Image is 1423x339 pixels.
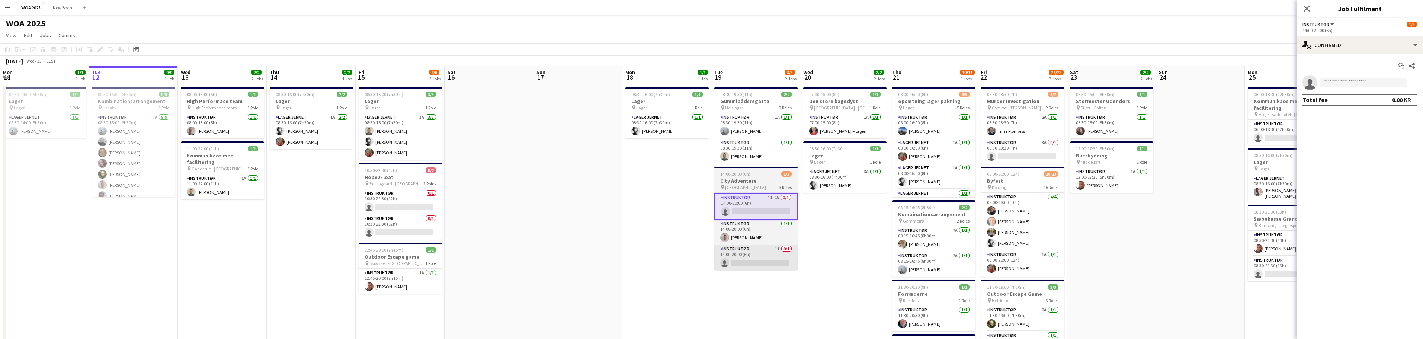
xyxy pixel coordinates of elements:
[713,73,723,81] span: 19
[981,113,1064,138] app-card-role: Instruktør2A1/106:30-13:30 (7h)Trine Flørnæss
[981,178,1064,184] h3: Byfest
[251,76,263,81] div: 2 Jobs
[359,174,442,180] h3: Hope2Float
[692,92,703,97] span: 1/1
[359,87,442,160] app-job-card: 08:30-16:00 (7h30m)3/3Lager Lager1 RoleLager Jernet3A3/308:30-16:00 (7h30m)[PERSON_NAME][PERSON_N...
[3,98,86,105] h3: Lager
[981,87,1064,164] app-job-card: 06:30-13:30 (7h)1/2Murder Investigation Comwell [PERSON_NAME]2 RolesInstruktør2A1/106:30-13:30 (7...
[892,252,975,277] app-card-role: Instruktør2A1/108:15-16:45 (8h30m)[PERSON_NAME]
[359,113,442,160] app-card-role: Lager Jernet3A3/308:30-16:00 (7h30m)[PERSON_NAME][PERSON_NAME][PERSON_NAME]
[892,113,975,138] app-card-role: Instruktør1/108:00-16:00 (8h)[PERSON_NAME]
[959,205,970,210] span: 2/2
[342,70,352,75] span: 2/2
[9,92,48,97] span: 08:30-14:00 (5h30m)
[714,220,798,245] app-card-role: Instruktør1/114:00-20:00 (6h)[PERSON_NAME]
[803,87,887,138] app-job-card: 07:00-15:00 (8h)1/1Den store kagedyst [GEOGRAPHIC_DATA] - [GEOGRAPHIC_DATA]1 RoleInstruktør1A1/10...
[892,189,975,214] app-card-role: Lager Jernet1/108:00-16:00 (8h)
[359,253,442,260] h3: Outdoor Escape game
[180,73,190,81] span: 13
[892,138,975,164] app-card-role: Lager Jernet1A1/108:00-16:00 (8h)[PERSON_NAME]
[725,185,766,190] span: [GEOGRAPHIC_DATA]
[270,69,279,76] span: Thu
[870,92,881,97] span: 1/1
[625,98,709,105] h3: Lager
[1302,96,1328,103] div: Total fee
[369,105,380,111] span: Lager
[714,113,798,138] app-card-role: Instruktør1A1/108:30-19:30 (11h)[PERSON_NAME]
[425,260,436,266] span: 1 Role
[369,260,425,266] span: Skovsøen - [GEOGRAPHIC_DATA]
[898,205,937,210] span: 08:15-16:45 (8h30m)
[1259,112,1314,117] span: Hages Badehotel - [GEOGRAPHIC_DATA]
[358,73,365,81] span: 15
[192,105,237,111] span: High Performance team
[957,105,970,111] span: 5 Roles
[3,69,13,76] span: Mon
[187,92,217,97] span: 08:00-13:00 (5h)
[625,87,709,138] div: 08:30-16:00 (7h30m)1/1Lager Lager1 RoleLager Jernet1/108:30-16:00 (7h30m)[PERSON_NAME]
[181,141,264,199] div: 11:00-22:00 (11h)1/1Kommunikaos med facilitering Ganderup - [GEOGRAPHIC_DATA]1 RoleInstruktør1A1/...
[891,73,901,81] span: 21
[725,105,743,111] span: Helsingør
[359,69,365,76] span: Fri
[92,113,175,225] app-card-role: Instruktør7A9/908:30-15:00 (6h30m)[PERSON_NAME][PERSON_NAME][PERSON_NAME][PERSON_NAME][PERSON_NAM...
[992,185,1006,190] span: Kolding
[698,70,708,75] span: 1/1
[76,76,85,81] div: 1 Job
[3,87,86,138] app-job-card: 08:30-14:00 (5h30m)1/1Lager Lager1 RoleLager Jernet1/108:30-14:00 (5h30m)[PERSON_NAME]
[3,31,19,40] a: View
[359,189,442,214] app-card-role: Instruktør0/110:30-22:30 (12h)
[75,70,86,75] span: 1/1
[359,98,442,105] h3: Lager
[625,69,635,76] span: Mon
[892,87,975,197] app-job-card: 08:00-16:00 (8h)4/5opsætning lager pakning Lager5 RolesInstruktør1/108:00-16:00 (8h)[PERSON_NAME]...
[192,166,247,172] span: Ganderup - [GEOGRAPHIC_DATA]
[181,113,264,138] app-card-role: Instruktør1/108:00-13:00 (5h)[PERSON_NAME]
[981,250,1064,276] app-card-role: Instruktør1A1/108:00-20:00 (12h)[PERSON_NAME]
[359,214,442,240] app-card-role: Instruktør0/110:30-22:30 (12h)
[1248,98,1331,111] h3: Kommunikaos med facilitering
[342,76,352,81] div: 1 Job
[55,31,78,40] a: Comms
[47,0,80,15] button: New Board
[892,280,975,331] app-job-card: 11:30-20:30 (9h)1/1Forræderne Randers1 RoleInstruktør1/111:30-20:30 (9h)[PERSON_NAME]
[429,70,439,75] span: 4/6
[92,87,175,197] div: 08:30-15:00 (6h30m)9/9Kombinationsarrangement Lyngby1 RoleInstruktør7A9/908:30-15:00 (6h30m)[PERS...
[785,70,795,75] span: 3/5
[426,92,436,97] span: 3/3
[1049,70,1064,75] span: 24/28
[1140,70,1151,75] span: 2/2
[803,141,887,193] app-job-card: 08:30-16:00 (7h30m)1/1Lager Lager1 RoleLager Jernet3A1/108:30-16:00 (7h30m)[PERSON_NAME]
[960,70,975,75] span: 10/11
[1254,153,1292,158] span: 08:30-16:00 (7h30m)
[714,193,798,220] app-card-role: Instruktør1I2A0/114:00-20:00 (6h)
[720,92,753,97] span: 08:30-19:30 (11h)
[359,243,442,294] app-job-card: 12:45-20:00 (7h15m)1/1Outdoor Escape game Skovsøen - [GEOGRAPHIC_DATA]1 RoleInstruktør1A1/112:45-...
[1248,87,1331,145] div: 06:00-18:30 (12h30m)0/1Kommunikaos med facilitering Hages Badehotel - [GEOGRAPHIC_DATA]1 RoleInst...
[6,32,16,39] span: View
[959,298,970,303] span: 1 Role
[1259,223,1299,228] span: Bautahøj - Jægerspris
[369,181,423,186] span: Borupgaard - [GEOGRAPHIC_DATA]
[892,211,975,218] h3: Kombinationsarrangement
[187,146,219,151] span: 11:00-22:00 (11h)
[15,0,47,15] button: WOA 2025
[809,92,839,97] span: 07:00-15:00 (8h)
[181,152,264,166] h3: Kommunikaos med facilitering
[1081,105,1106,111] span: Stjær - Galten
[714,138,798,164] app-card-role: Instruktør1/108:30-19:30 (11h)[PERSON_NAME]
[46,58,56,64] div: CEST
[1248,215,1331,222] h3: Sæbekasse Grand Prix
[181,69,190,76] span: Wed
[365,247,403,253] span: 12:45-20:00 (7h15m)
[1302,22,1335,27] button: Instruktør
[714,245,798,270] app-card-role: Instruktør1I0/114:00-20:00 (6h)
[1254,209,1286,215] span: 08:30-21:30 (13h)
[164,70,174,75] span: 9/9
[1069,73,1078,81] span: 23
